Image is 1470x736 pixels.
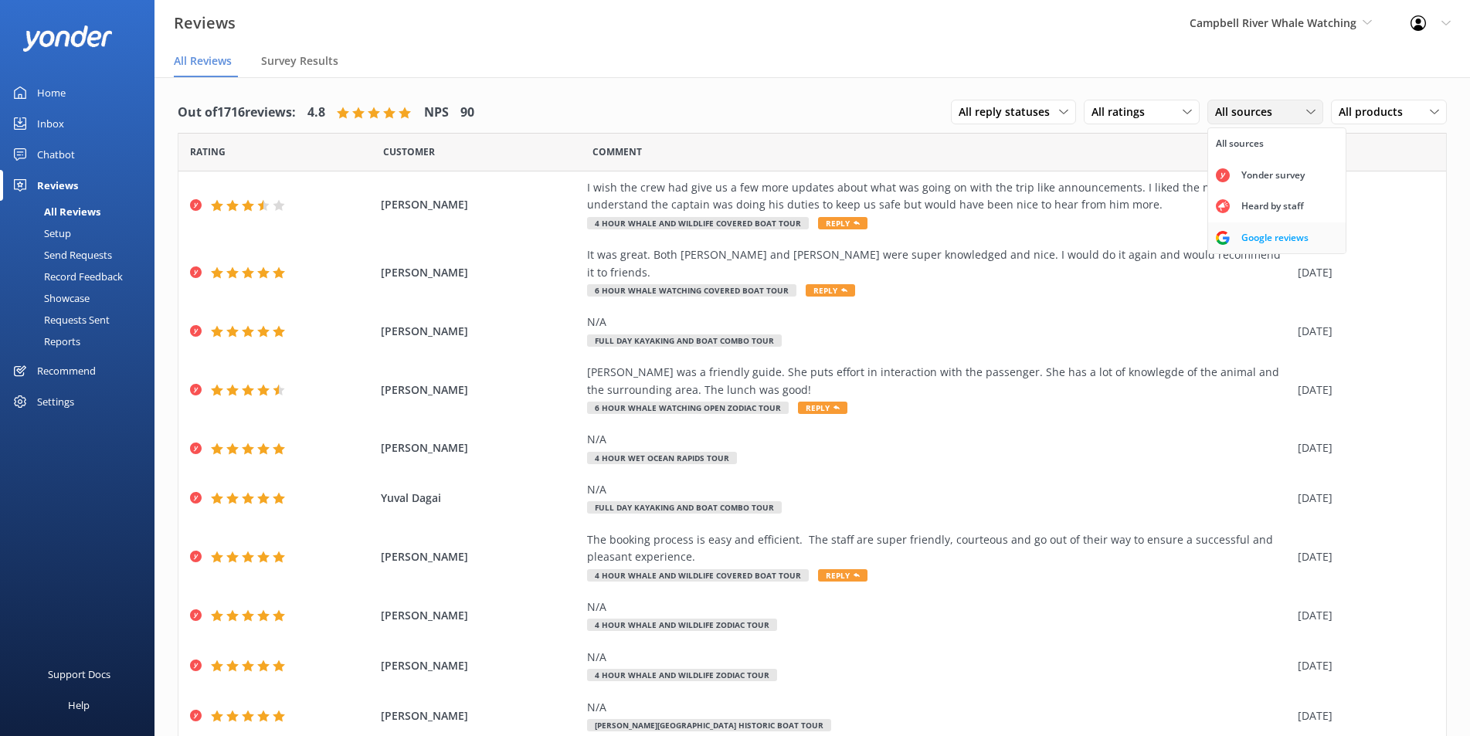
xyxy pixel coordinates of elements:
[1298,382,1427,399] div: [DATE]
[190,144,226,159] span: Date
[9,266,123,287] div: Record Feedback
[37,139,75,170] div: Chatbot
[37,170,78,201] div: Reviews
[9,201,100,222] div: All Reviews
[381,439,579,456] span: [PERSON_NAME]
[587,599,1290,616] div: N/A
[1230,168,1316,183] div: Yonder survey
[23,25,112,51] img: yonder-white-logo.png
[37,355,96,386] div: Recommend
[1091,103,1154,120] span: All ratings
[587,531,1290,566] div: The booking process is easy and efficient. The staff are super friendly, courteous and go out of ...
[383,144,435,159] span: Date
[9,201,154,222] a: All Reviews
[1298,490,1427,507] div: [DATE]
[174,53,232,69] span: All Reviews
[381,607,579,624] span: [PERSON_NAME]
[9,331,154,352] a: Reports
[9,309,154,331] a: Requests Sent
[1190,15,1356,30] span: Campbell River Whale Watching
[48,659,110,690] div: Support Docs
[1230,230,1320,246] div: Google reviews
[460,103,474,123] h4: 90
[587,246,1290,281] div: It was great. Both [PERSON_NAME] and [PERSON_NAME] were super knowledged and nice. I would do it ...
[261,53,338,69] span: Survey Results
[798,402,847,414] span: Reply
[381,323,579,340] span: [PERSON_NAME]
[587,719,831,731] span: [PERSON_NAME][GEOGRAPHIC_DATA] Historic Boat Tour
[587,314,1290,331] div: N/A
[1298,439,1427,456] div: [DATE]
[1298,196,1427,213] div: [DATE]
[1298,548,1427,565] div: [DATE]
[587,569,809,582] span: 4 Hour Whale and Wildlife Covered Boat Tour
[587,402,789,414] span: 6 Hour Whale Watching Open Zodiac Tour
[587,649,1290,666] div: N/A
[1298,707,1427,724] div: [DATE]
[1298,657,1427,674] div: [DATE]
[587,619,777,631] span: 4 Hour Whale and Wildlife Zodiac Tour
[587,699,1290,716] div: N/A
[587,217,809,229] span: 4 Hour Whale and Wildlife Covered Boat Tour
[381,196,579,213] span: [PERSON_NAME]
[381,657,579,674] span: [PERSON_NAME]
[174,11,236,36] h3: Reviews
[959,103,1059,120] span: All reply statuses
[587,501,782,514] span: Full Day Kayaking and Boat Combo Tour
[1216,136,1264,151] div: All sources
[37,77,66,108] div: Home
[68,690,90,721] div: Help
[9,244,154,266] a: Send Requests
[37,108,64,139] div: Inbox
[381,264,579,281] span: [PERSON_NAME]
[587,334,782,347] span: Full Day Kayaking and Boat Combo Tour
[9,331,80,352] div: Reports
[592,144,642,159] span: Question
[587,179,1290,214] div: I wish the crew had give us a few more updates about what was going on with the trip like announc...
[381,382,579,399] span: [PERSON_NAME]
[9,222,154,244] a: Setup
[307,103,325,123] h4: 4.8
[9,287,90,309] div: Showcase
[9,287,154,309] a: Showcase
[1298,607,1427,624] div: [DATE]
[587,669,777,681] span: 4 Hour Whale and Wildlife Zodiac Tour
[587,452,737,464] span: 4 Hour Wet Ocean Rapids Tour
[587,481,1290,498] div: N/A
[818,569,867,582] span: Reply
[587,364,1290,399] div: [PERSON_NAME] was a friendly guide. She puts effort in interaction with the passenger. She has a ...
[381,548,579,565] span: [PERSON_NAME]
[9,266,154,287] a: Record Feedback
[1230,198,1316,214] div: Heard by staff
[1298,264,1427,281] div: [DATE]
[587,284,796,297] span: 6 Hour Whale Watching Covered Boat Tour
[424,103,449,123] h4: NPS
[818,217,867,229] span: Reply
[178,103,296,123] h4: Out of 1716 reviews:
[1215,103,1282,120] span: All sources
[9,244,112,266] div: Send Requests
[9,222,71,244] div: Setup
[9,309,110,331] div: Requests Sent
[1298,323,1427,340] div: [DATE]
[37,386,74,417] div: Settings
[1339,103,1412,120] span: All products
[381,707,579,724] span: [PERSON_NAME]
[587,431,1290,448] div: N/A
[806,284,855,297] span: Reply
[381,490,579,507] span: Yuval Dagai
